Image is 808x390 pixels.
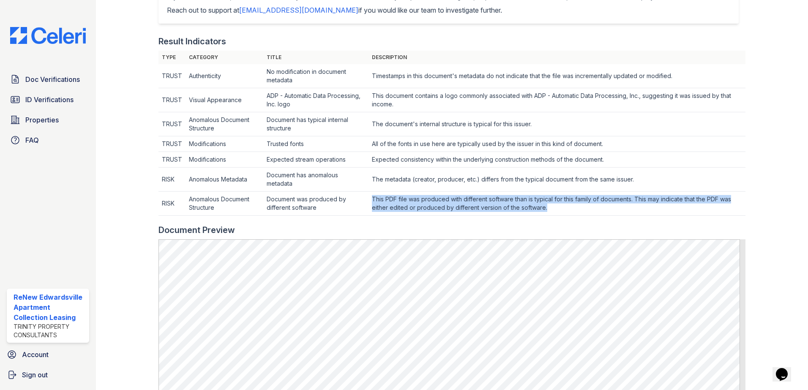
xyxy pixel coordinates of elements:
[369,152,745,168] td: Expected consistency within the underlying construction methods of the document.
[263,168,369,192] td: Document has anomalous metadata
[186,112,263,136] td: Anomalous Document Structure
[186,168,263,192] td: Anomalous Metadata
[186,51,263,64] th: Category
[25,74,80,84] span: Doc Verifications
[186,88,263,112] td: Visual Appearance
[369,168,745,192] td: The metadata (creator, producer, etc.) differs from the typical document from the same issuer.
[167,5,730,15] p: Reach out to support at if you would like our team to investigate further.
[158,64,186,88] td: TRUST
[25,135,39,145] span: FAQ
[369,192,745,216] td: This PDF file was produced with different software than is typical for this family of documents. ...
[773,356,800,382] iframe: chat widget
[369,112,745,136] td: The document's internal structure is typical for this issuer.
[158,88,186,112] td: TRUST
[7,132,89,149] a: FAQ
[186,152,263,168] td: Modifications
[22,349,49,360] span: Account
[263,112,369,136] td: Document has typical internal structure
[158,224,235,236] div: Document Preview
[158,51,186,64] th: Type
[186,64,263,88] td: Authenticity
[263,64,369,88] td: No modification in document metadata
[3,366,93,383] a: Sign out
[158,192,186,216] td: RISK
[369,136,745,152] td: All of the fonts in use here are typically used by the issuer in this kind of document.
[369,64,745,88] td: Timestamps in this document's metadata do not indicate that the file was incrementally updated or...
[14,322,86,339] div: Trinity Property Consultants
[186,136,263,152] td: Modifications
[22,370,48,380] span: Sign out
[186,192,263,216] td: Anomalous Document Structure
[369,88,745,112] td: This document contains a logo commonly associated with ADP - Automatic Data Processing, Inc., sug...
[158,35,226,47] div: Result Indicators
[263,192,369,216] td: Document was produced by different software
[3,346,93,363] a: Account
[158,152,186,168] td: TRUST
[263,136,369,152] td: Trusted fonts
[7,71,89,88] a: Doc Verifications
[158,168,186,192] td: RISK
[158,136,186,152] td: TRUST
[14,292,86,322] div: ReNew Edwardsville Apartment Collection Leasing
[263,51,369,64] th: Title
[25,115,59,125] span: Properties
[239,6,358,14] a: [EMAIL_ADDRESS][DOMAIN_NAME]
[25,95,74,105] span: ID Verifications
[158,112,186,136] td: TRUST
[7,91,89,108] a: ID Verifications
[263,152,369,168] td: Expected stream operations
[7,111,89,128] a: Properties
[3,27,93,44] img: CE_Logo_Blue-a8612792a0a2168367f1c8372b55b34899dd931a85d93a1a3d3e32e68fde9ad4.png
[263,88,369,112] td: ADP - Automatic Data Processing, Inc. logo
[369,51,745,64] th: Description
